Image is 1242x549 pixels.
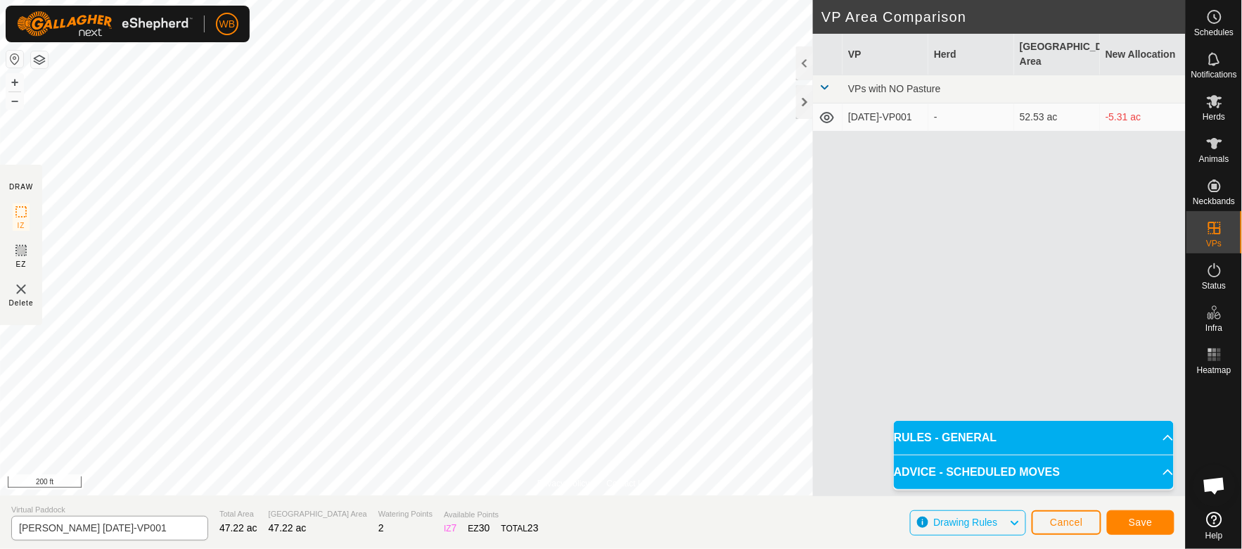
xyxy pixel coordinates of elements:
span: VPs [1206,239,1222,248]
a: Privacy Policy [537,477,590,490]
span: 2 [378,522,384,534]
th: VP [843,34,928,75]
span: 30 [479,522,490,534]
span: Watering Points [378,508,433,520]
span: Infra [1205,324,1222,332]
div: TOTAL [501,521,539,536]
img: Gallagher Logo [17,11,193,37]
button: Cancel [1032,510,1101,535]
td: [DATE]-VP001 [843,103,928,132]
span: Available Points [444,509,539,521]
span: Animals [1199,155,1229,163]
span: IZ [18,220,25,231]
td: 52.53 ac [1014,103,1100,132]
span: VPs with NO Pasture [848,83,941,94]
th: [GEOGRAPHIC_DATA] Area [1014,34,1100,75]
span: Delete [9,298,34,308]
span: Status [1202,282,1226,290]
span: Help [1205,531,1223,540]
span: Neckbands [1193,197,1235,206]
button: Save [1107,510,1174,535]
span: Cancel [1050,517,1083,528]
span: Herds [1203,113,1225,121]
span: EZ [16,259,27,270]
button: Map Layers [31,51,48,68]
span: WB [219,17,236,32]
span: Drawing Rules [933,517,997,528]
th: Herd [928,34,1014,75]
span: RULES - GENERAL [894,429,997,446]
span: Total Area [219,508,257,520]
a: Open chat [1193,465,1236,507]
td: -5.31 ac [1100,103,1186,132]
th: New Allocation [1100,34,1186,75]
button: + [6,74,23,91]
div: EZ [468,521,490,536]
span: Notifications [1191,70,1237,79]
button: – [6,92,23,109]
span: Heatmap [1197,366,1231,374]
span: 7 [452,522,457,534]
span: 23 [527,522,539,534]
a: Contact Us [607,477,648,490]
div: DRAW [9,182,33,192]
div: - [934,110,1009,125]
p-accordion-header: ADVICE - SCHEDULED MOVES [894,455,1174,489]
div: IZ [444,521,456,536]
img: VP [13,281,30,298]
span: ADVICE - SCHEDULED MOVES [894,464,1060,481]
button: Reset Map [6,51,23,68]
a: Help [1186,506,1242,545]
span: Save [1129,517,1153,528]
span: [GEOGRAPHIC_DATA] Area [269,508,367,520]
span: Schedules [1194,28,1234,37]
span: 47.22 ac [219,522,257,534]
span: Virtual Paddock [11,504,208,516]
span: 47.22 ac [269,522,307,534]
h2: VP Area Comparison [821,8,1186,25]
p-accordion-header: RULES - GENERAL [894,421,1174,455]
